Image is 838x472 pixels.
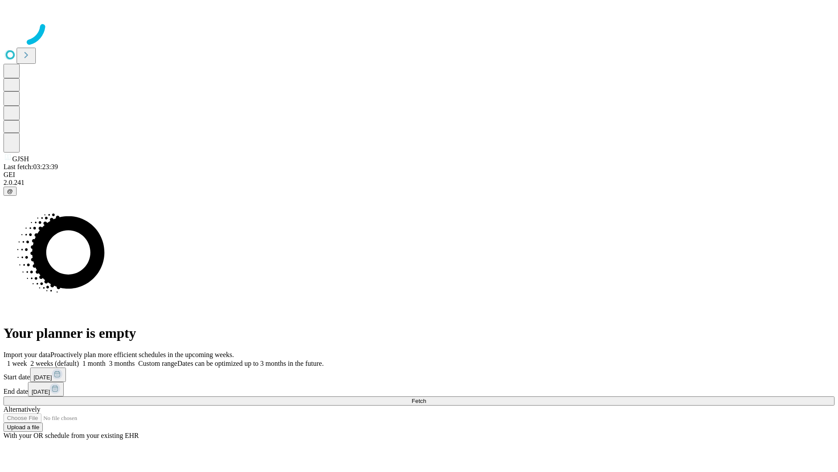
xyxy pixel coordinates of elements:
[3,382,835,396] div: End date
[412,398,426,404] span: Fetch
[3,171,835,179] div: GEI
[7,360,27,367] span: 1 week
[7,188,13,194] span: @
[28,382,64,396] button: [DATE]
[31,360,79,367] span: 2 weeks (default)
[51,351,234,358] span: Proactively plan more efficient schedules in the upcoming weeks.
[3,325,835,341] h1: Your planner is empty
[109,360,135,367] span: 3 months
[82,360,106,367] span: 1 month
[31,389,50,395] span: [DATE]
[3,423,43,432] button: Upload a file
[30,368,66,382] button: [DATE]
[3,163,58,170] span: Last fetch: 03:23:39
[138,360,177,367] span: Custom range
[3,432,139,439] span: With your OR schedule from your existing EHR
[3,187,17,196] button: @
[34,374,52,381] span: [DATE]
[3,396,835,406] button: Fetch
[3,368,835,382] div: Start date
[177,360,323,367] span: Dates can be optimized up to 3 months in the future.
[3,179,835,187] div: 2.0.241
[12,155,29,163] span: GJSH
[3,351,51,358] span: Import your data
[3,406,40,413] span: Alternatively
